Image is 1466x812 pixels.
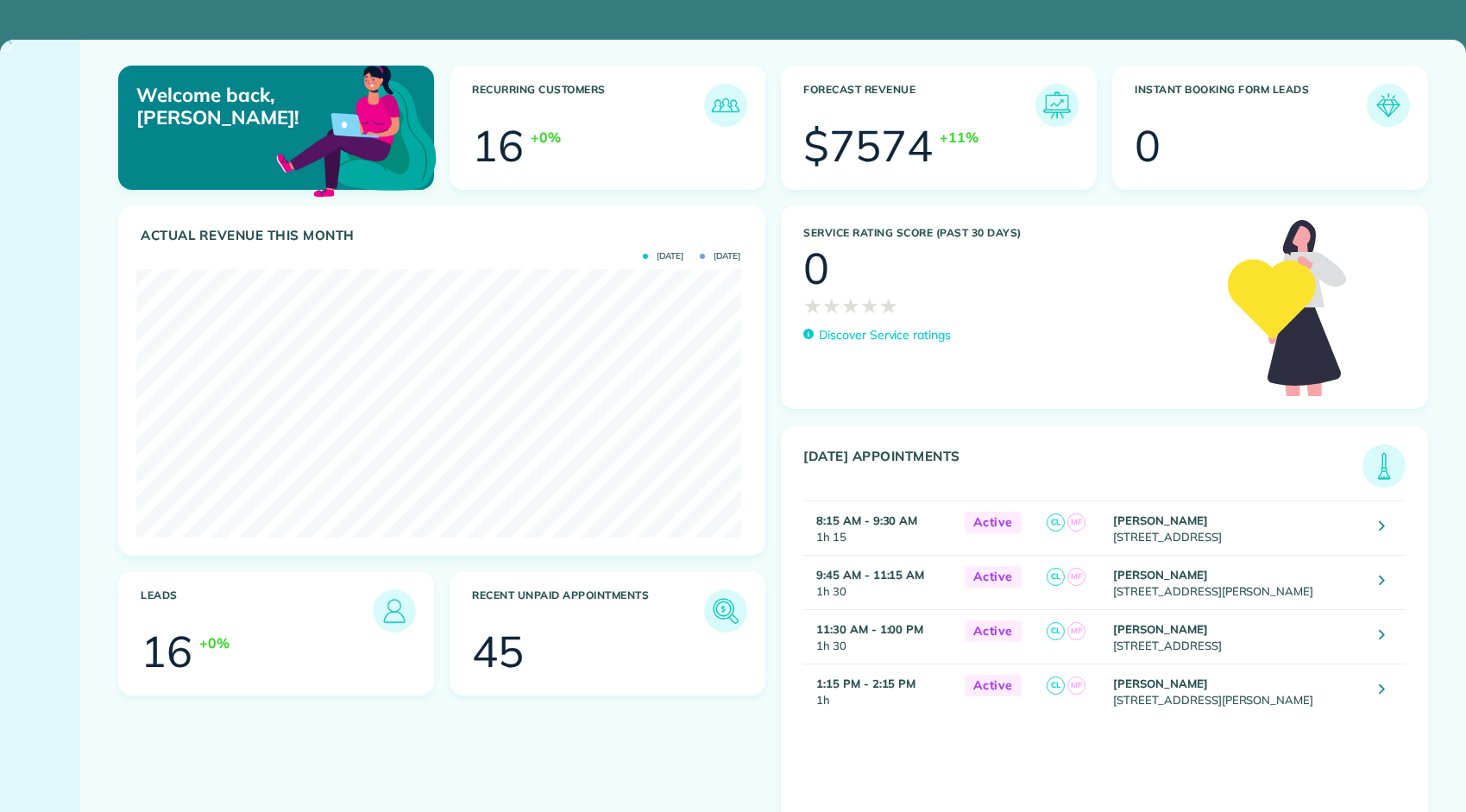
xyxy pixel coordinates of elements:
[841,290,860,321] span: ★
[531,127,561,148] div: +0%
[1113,513,1208,527] strong: [PERSON_NAME]
[141,228,747,243] h3: Actual Revenue this month
[141,630,192,673] div: 16
[803,555,956,609] td: 1h 30
[822,290,841,321] span: ★
[1067,513,1085,532] span: MF
[803,500,956,555] td: 1h 15
[879,290,898,321] span: ★
[816,513,917,527] strong: 8:15 AM - 9:30 AM
[803,326,951,344] a: Discover Service ratings
[1109,500,1366,555] td: [STREET_ADDRESS]
[1047,513,1065,532] span: CL
[1067,677,1085,695] span: MF
[472,84,704,127] h3: Recurring Customers
[860,290,879,321] span: ★
[816,677,915,690] strong: 1:15 PM - 2:15 PM
[803,609,956,664] td: 1h 30
[1109,555,1366,609] td: [STREET_ADDRESS][PERSON_NAME]
[708,594,743,628] img: icon_unpaid_appointments-47b8ce3997adf2238b356f14209ab4cced10bd1f174958f3ca8f1d0dd7fffeee.png
[377,594,412,628] img: icon_leads-1bed01f49abd5b7fead27621c3d59655bb73ed531f8eeb49469d10e621d6b896.png
[1135,84,1367,127] h3: Instant Booking Form Leads
[136,84,332,129] p: Welcome back, [PERSON_NAME]!
[1040,88,1074,123] img: icon_forecast_revenue-8c13a41c7ed35a8dcfafea3cbb826a0462acb37728057bba2d056411b612bbbe.png
[1047,677,1065,695] span: CL
[1109,664,1366,718] td: [STREET_ADDRESS][PERSON_NAME]
[803,290,822,321] span: ★
[940,127,978,148] div: +11%
[472,630,524,673] div: 45
[1113,568,1208,582] strong: [PERSON_NAME]
[803,84,1035,127] h3: Forecast Revenue
[1109,609,1366,664] td: [STREET_ADDRESS]
[199,633,230,653] div: +0%
[965,620,1022,642] span: Active
[141,589,373,633] h3: Leads
[1135,124,1161,167] div: 0
[1067,568,1085,586] span: MF
[803,449,1362,488] h3: [DATE] Appointments
[965,566,1022,588] span: Active
[1047,622,1065,640] span: CL
[965,675,1022,696] span: Active
[1367,449,1401,483] img: icon_todays_appointments-901f7ab196bb0bea1936b74009e4eb5ffbc2d2711fa7634e0d609ed5ef32b18b.png
[472,124,524,167] div: 16
[1371,88,1406,123] img: icon_form_leads-04211a6a04a5b2264e4ee56bc0799ec3eb69b7e499cbb523a139df1d13a81ae0.png
[803,124,933,167] div: $7574
[643,252,683,261] span: [DATE]
[1047,568,1065,586] span: CL
[803,247,829,290] div: 0
[803,664,956,718] td: 1h
[700,252,740,261] span: [DATE]
[1113,622,1208,636] strong: [PERSON_NAME]
[803,227,1211,239] h3: Service Rating score (past 30 days)
[816,622,923,636] strong: 11:30 AM - 1:00 PM
[816,568,924,582] strong: 9:45 AM - 11:15 AM
[708,88,743,123] img: icon_recurring_customers-cf858462ba22bcd05b5a5880d41d6543d210077de5bb9ebc9590e49fd87d84ed.png
[819,326,951,344] p: Discover Service ratings
[472,589,704,633] h3: Recent unpaid appointments
[273,46,440,213] img: dashboard_welcome-42a62b7d889689a78055ac9021e634bf52bae3f8056760290aed330b23ab8690.png
[1067,622,1085,640] span: MF
[1113,677,1208,690] strong: [PERSON_NAME]
[965,512,1022,533] span: Active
